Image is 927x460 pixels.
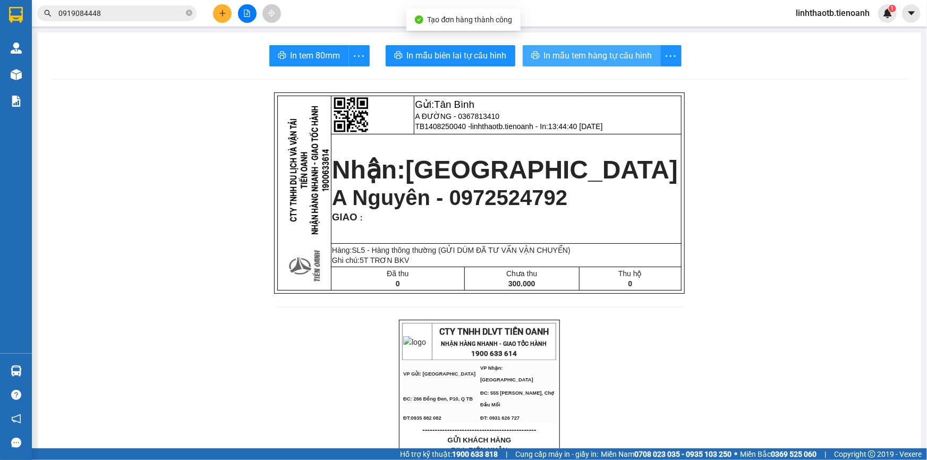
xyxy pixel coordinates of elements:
strong: 1900 633 818 [452,450,498,458]
sup: 1 [889,5,896,12]
span: notification [11,414,21,424]
strong: Nhận: [22,65,135,123]
span: close-circle [186,8,192,19]
span: TB1408250040 - [415,122,602,131]
span: linhthaotb.tienoanh - In: [471,122,603,131]
span: Hỗ trợ kỹ thuật: [400,448,498,460]
span: Gửi: [58,6,118,17]
span: ĐT: 0931 626 727 [480,415,520,421]
span: Thu hộ [618,269,642,278]
span: copyright [868,450,875,458]
span: 5T TRƠN BKV [360,256,409,265]
span: GỬI KHÁCH HÀNG [448,436,512,444]
strong: Nhận: [332,156,678,184]
span: A Nguyên - 0972524792 [332,186,567,209]
span: CTY TNHH DLVT TIẾN OANH [439,327,549,337]
img: warehouse-icon [11,69,22,80]
input: Tìm tên, số ĐT hoặc mã đơn [58,7,184,19]
span: close-circle [186,10,192,16]
span: Miền Nam [601,448,732,460]
span: more [349,49,369,63]
img: icon-new-feature [883,8,892,18]
span: plus [219,10,226,17]
img: solution-icon [11,96,22,107]
button: printerIn mẫu tem hàng tự cấu hình [523,45,661,66]
span: Tạo đơn hàng thành công [428,15,513,24]
span: 5 - Hàng thông thường (GỬI DÙM ĐÃ TƯ VẤN VẬN CHUYỂN) [361,246,570,254]
img: logo [403,336,426,348]
button: plus [213,4,232,23]
span: message [11,438,21,448]
span: In mẫu tem hàng tự cấu hình [544,49,652,62]
span: Trung Việt - 0901627677 [58,20,152,29]
img: qr-code [334,97,369,132]
span: : [358,214,363,222]
span: ---------------------------------------------- [422,425,536,434]
span: Hàng:SL [332,246,571,254]
span: printer [394,51,403,61]
strong: 0708 023 035 - 0935 103 250 [634,450,732,458]
span: ĐT:0935 882 082 [403,415,441,421]
span: 0 [396,279,400,288]
span: printer [278,51,286,61]
img: warehouse-icon [11,42,22,54]
span: Ghi chú: [332,256,410,265]
span: Đã thu [387,269,409,278]
img: logo-vxr [9,7,23,23]
span: question-circle [11,390,21,400]
span: Miền Bắc [740,448,817,460]
span: 0 [628,279,632,288]
img: warehouse-icon [11,365,22,377]
span: ĐC: 266 Đồng Đen, P10, Q TB [403,396,473,402]
span: In mẫu biên lai tự cấu hình [407,49,507,62]
span: VP Nhận: [GEOGRAPHIC_DATA] [480,365,533,382]
strong: 1900 633 614 [471,350,517,357]
span: TB1408250039 - [58,31,135,59]
span: Tân Bình [434,99,474,110]
span: 300.000 [508,279,535,288]
button: printerIn tem 80mm [269,45,349,66]
span: caret-down [907,8,916,18]
span: BILL BIÊN NHẬN [451,446,508,454]
span: Cung cấp máy in - giấy in: [515,448,598,460]
span: 13:44:40 [DATE] [548,122,602,131]
button: caret-down [902,4,921,23]
button: aim [262,4,281,23]
span: 13:43:22 [DATE] [68,50,130,59]
span: Gửi: [415,99,474,110]
span: printer [531,51,540,61]
strong: 0369 525 060 [771,450,817,458]
span: Tân Bình [78,6,118,17]
span: Chưa thu [506,269,537,278]
button: file-add [238,4,257,23]
span: check-circle [415,15,423,24]
button: printerIn mẫu biên lai tự cấu hình [386,45,515,66]
span: search [44,10,52,17]
span: file-add [243,10,251,17]
span: | [506,448,507,460]
span: [GEOGRAPHIC_DATA] [405,156,678,184]
span: linhthaotb.tienoanh [787,6,878,20]
span: In tem 80mm [291,49,341,62]
span: ĐC: 555 [PERSON_NAME], Chợ Đầu Mối [480,390,554,407]
button: more [660,45,682,66]
span: VP Gửi: [GEOGRAPHIC_DATA] [403,371,475,377]
span: GIAO [332,211,358,223]
span: aim [268,10,275,17]
span: ⚪️ [734,452,737,456]
span: linhthaotb.tienoanh - In: [58,40,135,59]
strong: NHẬN HÀNG NHANH - GIAO TỐC HÀNH [441,340,547,347]
button: more [348,45,370,66]
span: A ĐƯỜNG - 0367813410 [415,112,499,121]
span: more [661,49,681,63]
span: 1 [890,5,894,12]
span: | [824,448,826,460]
